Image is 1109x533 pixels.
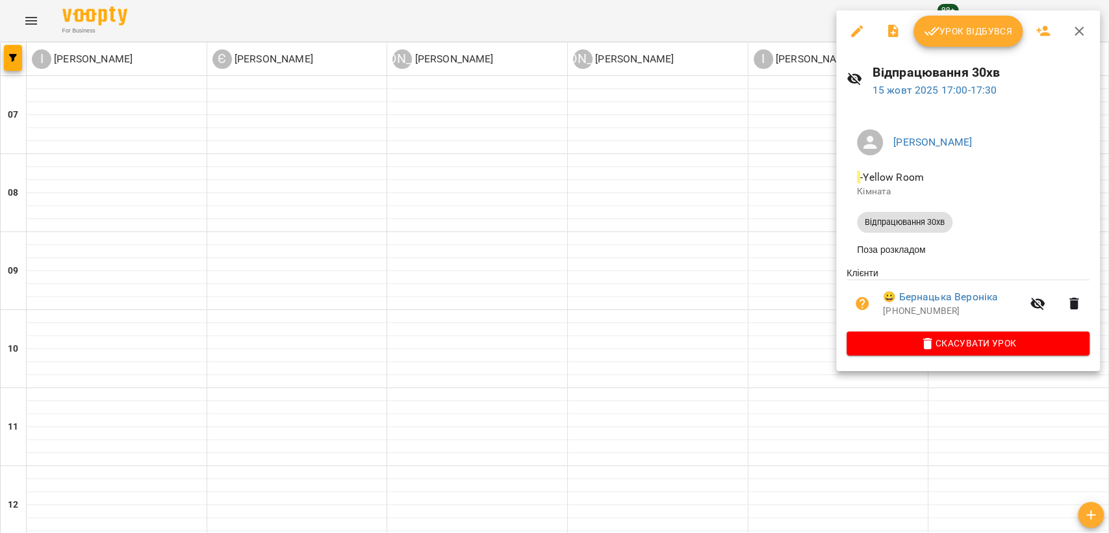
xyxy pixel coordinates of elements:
[847,331,1090,355] button: Скасувати Урок
[857,171,926,183] span: - Yellow Room
[847,238,1090,261] li: Поза розкладом
[847,288,878,319] button: Візит ще не сплачено. Додати оплату?
[913,16,1023,47] button: Урок відбувся
[847,266,1090,331] ul: Клієнти
[883,305,1022,318] p: [PHONE_NUMBER]
[924,23,1012,39] span: Урок відбувся
[857,185,1079,198] p: Кімната
[857,335,1079,351] span: Скасувати Урок
[883,289,998,305] a: 😀 Бернацька Вероніка
[857,216,952,228] span: Відпрацювання 30хв
[873,62,1090,83] h6: Відпрацювання 30хв
[873,84,997,96] a: 15 жовт 2025 17:00-17:30
[893,136,972,148] a: [PERSON_NAME]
